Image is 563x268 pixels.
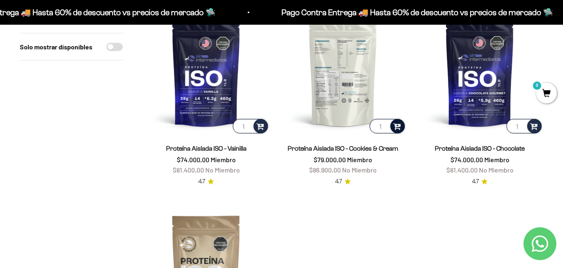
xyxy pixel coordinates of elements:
span: Miembro [211,156,236,163]
span: $81.400,00 [173,166,204,174]
span: $86.900,00 [309,166,341,174]
a: 4.74.7 de 5.0 estrellas [472,177,488,186]
span: No Miembro [205,166,240,174]
span: $81.400,00 [446,166,478,174]
a: Proteína Aislada ISO - Cookies & Cream [288,145,398,152]
label: Solo mostrar disponibles [20,42,92,52]
span: No Miembro [479,166,514,174]
a: Proteína Aislada ISO - Chocolate [435,145,525,152]
a: 4.74.7 de 5.0 estrellas [198,177,214,186]
img: Proteína Aislada ISO - Cookies & Cream [279,8,406,135]
span: 4.7 [335,177,342,186]
span: No Miembro [342,166,377,174]
span: Miembro [347,156,372,163]
span: 4.7 [198,177,205,186]
a: Proteína Aislada ISO - Vainilla [166,145,246,152]
a: 4.74.7 de 5.0 estrellas [335,177,351,186]
span: $79.000,00 [314,156,346,163]
mark: 0 [532,81,542,91]
span: Miembro [484,156,509,163]
span: 4.7 [472,177,479,186]
span: $74.000,00 [450,156,483,163]
span: $74.000,00 [177,156,209,163]
a: 0 [536,89,557,98]
p: Pago Contra Entrega 🚚 Hasta 60% de descuento vs precios de mercado 🛸 [281,6,553,19]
